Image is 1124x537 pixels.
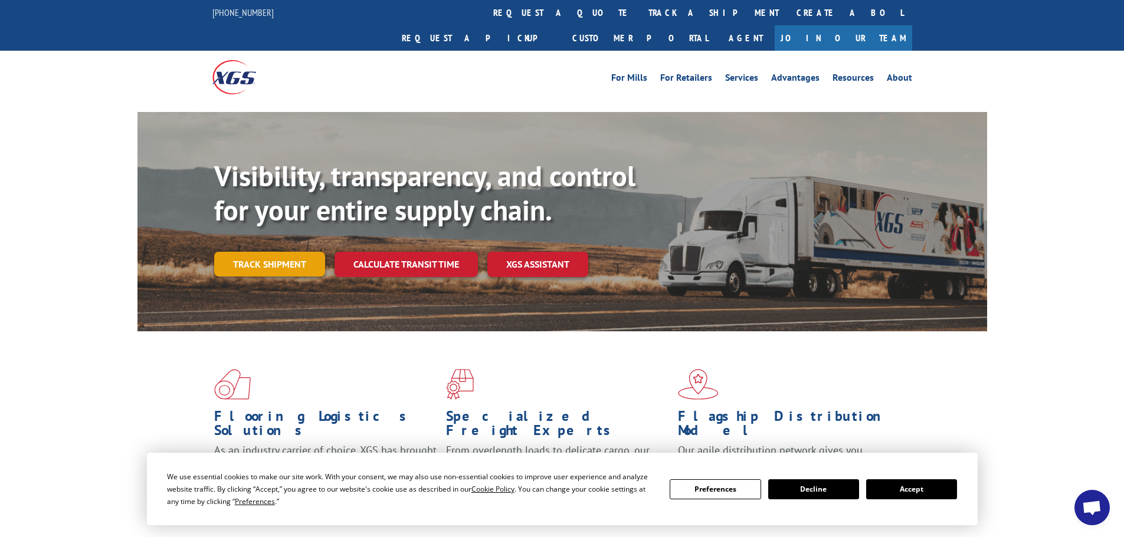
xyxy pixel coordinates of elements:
a: For Mills [611,73,647,86]
a: For Retailers [660,73,712,86]
a: Agent [717,25,775,51]
a: Advantages [771,73,820,86]
button: Accept [866,479,957,499]
span: Preferences [235,496,275,506]
a: Services [725,73,758,86]
span: Our agile distribution network gives you nationwide inventory management on demand. [678,443,895,471]
a: Request a pickup [393,25,563,51]
span: Cookie Policy [471,484,515,494]
h1: Flagship Distribution Model [678,409,901,443]
p: From overlength loads to delicate cargo, our experienced staff knows the best way to move your fr... [446,443,669,496]
a: Calculate transit time [335,252,478,277]
div: Cookie Consent Prompt [147,453,978,525]
img: xgs-icon-flagship-distribution-model-red [678,369,719,400]
div: We use essential cookies to make our site work. With your consent, we may also use non-essential ... [167,470,656,508]
a: Customer Portal [563,25,717,51]
a: About [887,73,912,86]
h1: Flooring Logistics Solutions [214,409,437,443]
img: xgs-icon-focused-on-flooring-red [446,369,474,400]
a: Track shipment [214,252,325,276]
h1: Specialized Freight Experts [446,409,669,443]
button: Decline [768,479,859,499]
a: XGS ASSISTANT [487,252,588,277]
img: xgs-icon-total-supply-chain-intelligence-red [214,369,251,400]
a: Resources [833,73,874,86]
a: [PHONE_NUMBER] [212,6,274,18]
b: Visibility, transparency, and control for your entire supply chain. [214,157,635,228]
span: As an industry carrier of choice, XGS has brought innovation and dedication to flooring logistics... [214,443,437,485]
a: Join Our Team [775,25,912,51]
div: Open chat [1074,490,1110,525]
button: Preferences [670,479,761,499]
